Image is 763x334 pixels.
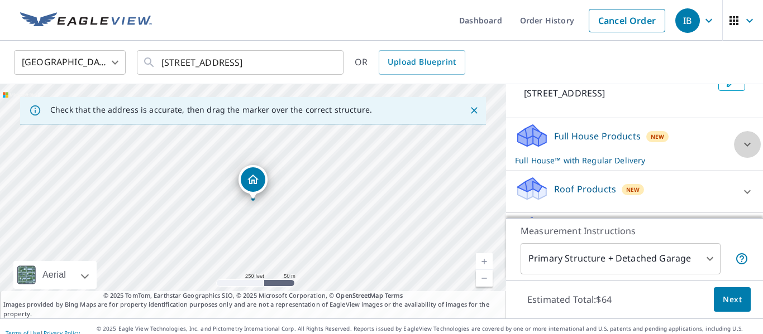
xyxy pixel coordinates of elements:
div: Aerial [39,261,69,289]
span: Next [723,293,742,307]
div: IB [675,8,700,33]
div: [GEOGRAPHIC_DATA] [14,47,126,78]
div: Full House ProductsNewFull House™ with Regular Delivery [515,123,754,166]
p: Full House™ with Regular Delivery [515,154,734,166]
span: © 2025 TomTom, Earthstar Geographics SIO, © 2025 Microsoft Corporation, © [103,291,403,301]
button: Close [467,103,481,118]
div: Aerial [13,261,97,289]
a: Upload Blueprint [379,50,465,75]
p: Roof Products [554,182,616,196]
div: Primary Structure + Detached Garage [521,243,721,274]
img: EV Logo [20,12,152,29]
a: Current Level 17, Zoom In [476,253,493,270]
p: Full House Products [554,129,641,143]
span: Upload Blueprint [388,55,456,69]
a: Cancel Order [589,9,665,32]
button: Next [714,287,751,312]
p: Check that the address is accurate, then drag the marker over the correct structure. [50,105,372,115]
p: [STREET_ADDRESS] [524,86,714,100]
p: Estimated Total: $64 [518,287,621,312]
a: Current Level 17, Zoom Out [476,270,493,287]
span: New [626,185,640,194]
div: Roof ProductsNew [515,176,754,207]
span: Your report will include the primary structure and a detached garage if one exists. [735,252,748,265]
input: Search by address or latitude-longitude [161,47,321,78]
p: Measurement Instructions [521,224,748,238]
div: OR [355,50,465,75]
div: Dropped pin, building 1, Residential property, 819 Timber Mill Ln Indianapolis, IN 46260 [239,165,268,200]
a: Terms [385,291,403,299]
span: New [651,132,665,141]
a: OpenStreetMap [336,291,383,299]
div: Solar ProductsNew [515,217,754,249]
